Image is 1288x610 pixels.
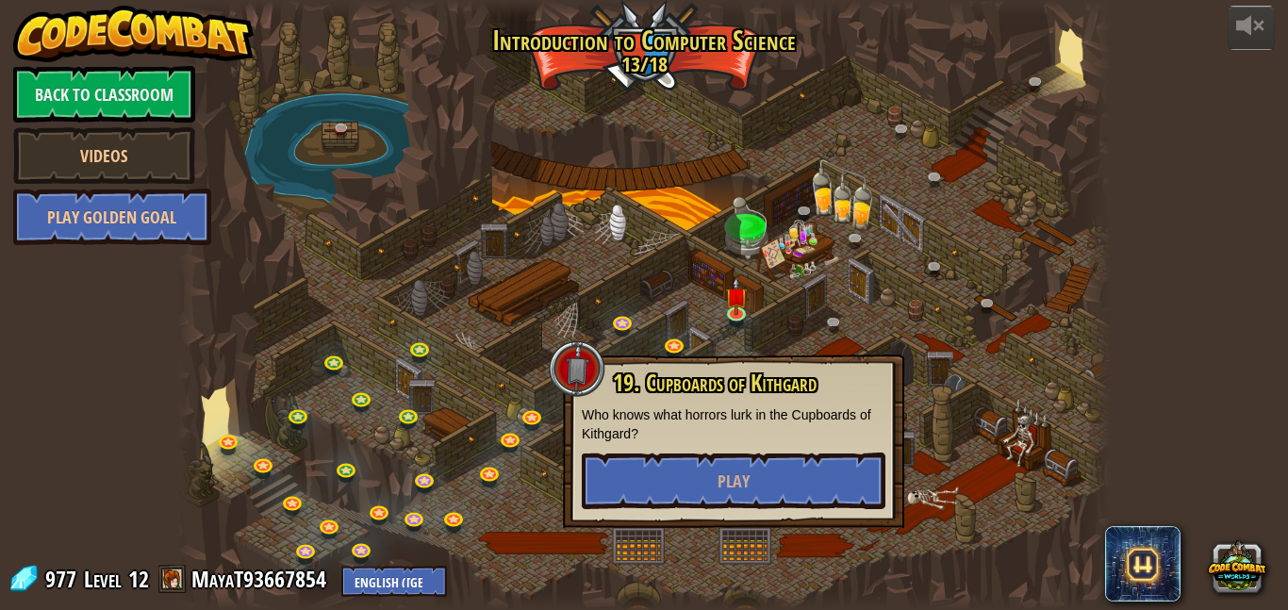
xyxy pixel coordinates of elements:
[1228,6,1275,50] button: Adjust volume
[13,6,255,62] img: CodeCombat - Learn how to code by playing a game
[13,189,211,245] a: Play Golden Goal
[45,564,82,594] span: 977
[13,66,195,123] a: Back to Classroom
[726,277,748,315] img: level-banner-unstarted.png
[582,453,885,509] button: Play
[613,367,817,399] span: 19. Cupboards of Kithgard
[582,405,885,443] p: Who knows what horrors lurk in the Cupboards of Kithgard?
[191,564,332,594] a: MayaT93667854
[13,127,195,184] a: Videos
[128,564,149,594] span: 12
[718,470,750,493] span: Play
[84,564,122,595] span: Level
